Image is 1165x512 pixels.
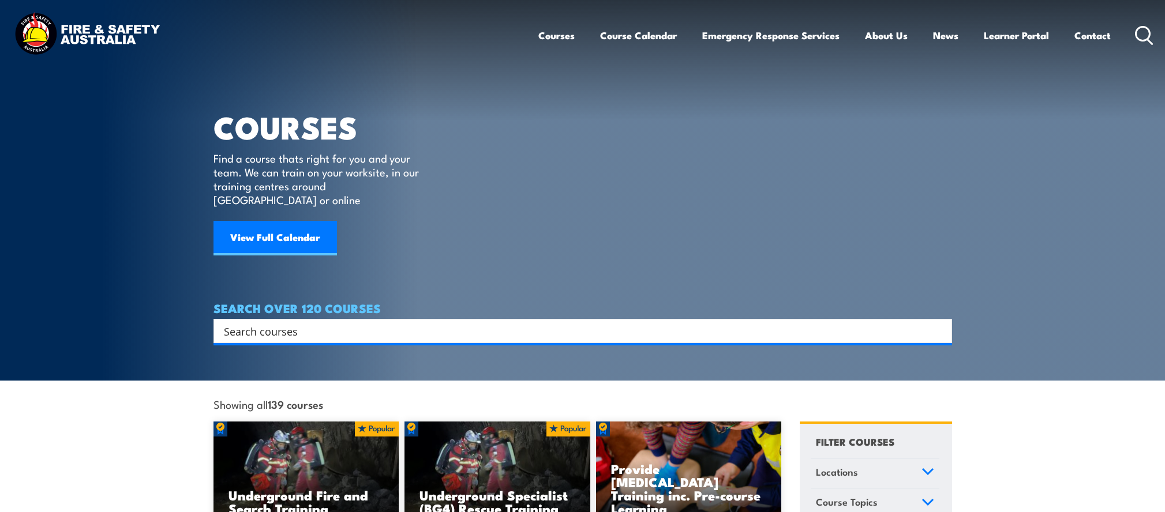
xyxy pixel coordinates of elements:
h4: SEARCH OVER 120 COURSES [213,302,952,314]
strong: 139 courses [268,396,323,412]
input: Search input [224,322,927,340]
a: News [933,20,958,51]
span: Showing all [213,398,323,410]
a: About Us [865,20,908,51]
p: Find a course thats right for you and your team. We can train on your worksite, in our training c... [213,151,424,206]
a: Courses [538,20,575,51]
a: View Full Calendar [213,221,337,255]
h4: FILTER COURSES [816,434,894,449]
h1: COURSES [213,113,436,140]
span: Course Topics [816,494,878,510]
a: Locations [811,458,939,488]
a: Emergency Response Services [702,20,840,51]
button: Search magnifier button [932,323,948,339]
a: Course Calendar [600,20,677,51]
span: Locations [816,464,858,480]
a: Contact [1074,20,1111,51]
a: Learner Portal [984,20,1049,51]
form: Search form [226,323,929,339]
